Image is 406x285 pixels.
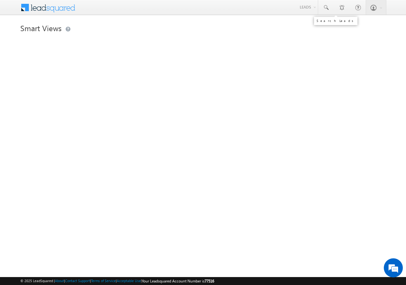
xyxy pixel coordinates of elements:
[142,279,214,283] span: Your Leadsquared Account Number is
[117,279,141,283] a: Acceptable Use
[317,19,355,23] div: Search Leads
[91,279,116,283] a: Terms of Service
[20,278,214,284] span: © 2025 LeadSquared | | | | |
[20,23,62,33] span: Smart Views
[55,279,64,283] a: About
[65,279,90,283] a: Contact Support
[205,279,214,283] span: 77516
